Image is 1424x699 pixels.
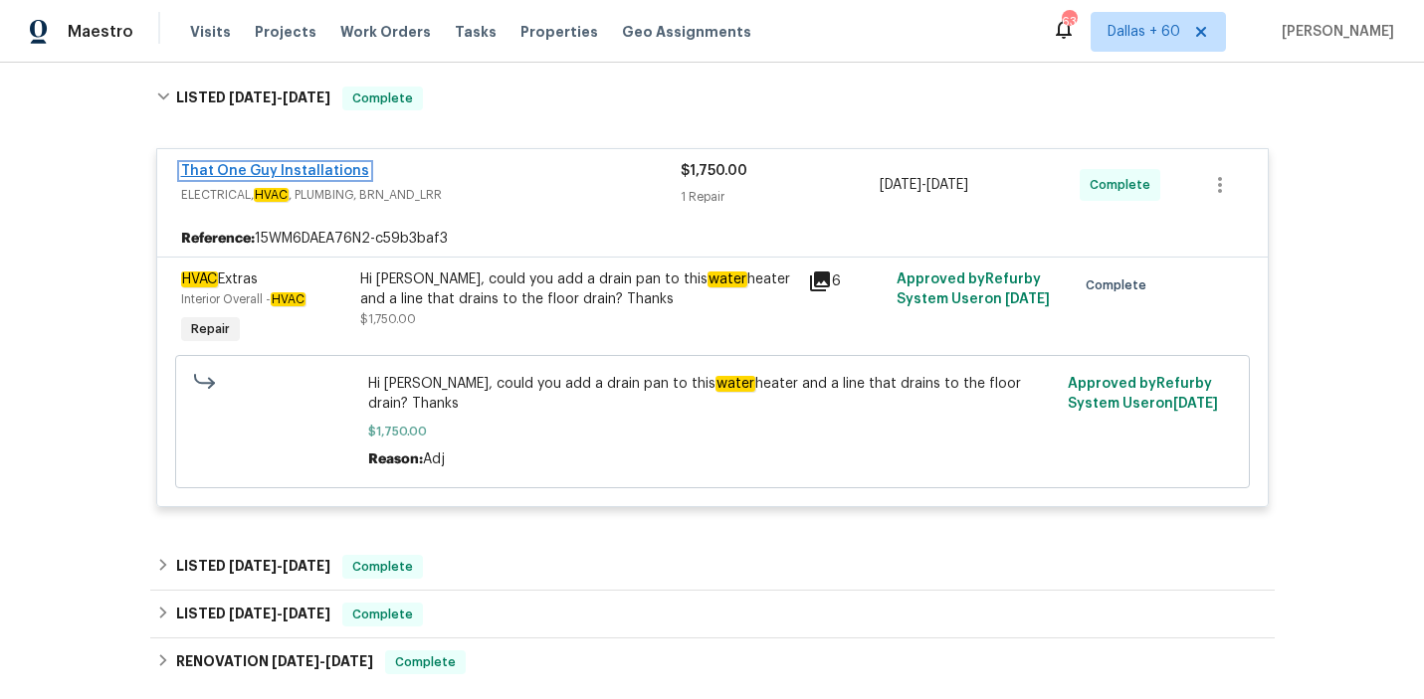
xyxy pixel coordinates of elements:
[150,638,1275,686] div: RENOVATION [DATE]-[DATE]Complete
[272,654,373,668] span: -
[1005,292,1050,306] span: [DATE]
[181,271,218,287] em: HVAC
[1062,12,1076,32] div: 632
[681,187,881,207] div: 1 Repair
[229,90,277,104] span: [DATE]
[1086,275,1154,295] span: Complete
[181,271,258,287] span: Extras
[229,607,330,620] span: -
[229,559,330,573] span: -
[254,188,289,202] em: HVAC
[271,292,305,306] em: HVAC
[150,591,1275,638] div: LISTED [DATE]-[DATE]Complete
[181,164,369,178] a: That One Guy Installations
[708,271,747,287] em: water
[181,185,681,205] span: ELECTRICAL, , PLUMBING, BRN_AND_LRR
[283,607,330,620] span: [DATE]
[176,603,330,626] h6: LISTED
[622,22,751,42] span: Geo Assignments
[340,22,431,42] span: Work Orders
[455,25,497,39] span: Tasks
[325,654,373,668] span: [DATE]
[344,605,421,624] span: Complete
[360,313,416,325] span: $1,750.00
[1108,22,1180,42] span: Dallas + 60
[1090,175,1158,195] span: Complete
[255,22,316,42] span: Projects
[176,555,330,579] h6: LISTED
[520,22,598,42] span: Properties
[176,87,330,110] h6: LISTED
[190,22,231,42] span: Visits
[181,293,305,305] span: Interior Overall -
[387,652,464,672] span: Complete
[283,90,330,104] span: [DATE]
[344,557,421,577] span: Complete
[344,88,421,108] span: Complete
[1068,377,1218,411] span: Approved by Refurby System User on
[880,178,921,192] span: [DATE]
[368,452,423,466] span: Reason:
[229,90,330,104] span: -
[181,229,255,249] b: Reference:
[283,559,330,573] span: [DATE]
[423,452,445,466] span: Adj
[368,374,1056,414] span: Hi [PERSON_NAME], could you add a drain pan to this heater and a line that drains to the floor dr...
[183,319,238,339] span: Repair
[176,650,373,674] h6: RENOVATION
[229,559,277,573] span: [DATE]
[150,543,1275,591] div: LISTED [DATE]-[DATE]Complete
[272,654,319,668] span: [DATE]
[880,175,968,195] span: -
[681,164,747,178] span: $1,750.00
[897,272,1050,306] span: Approved by Refurby System User on
[1274,22,1394,42] span: [PERSON_NAME]
[1173,397,1218,411] span: [DATE]
[808,269,886,293] div: 6
[68,22,133,42] span: Maestro
[368,422,1056,441] span: $1,750.00
[150,67,1275,130] div: LISTED [DATE]-[DATE]Complete
[926,178,968,192] span: [DATE]
[715,376,755,392] em: water
[157,221,1268,257] div: 15WM6DAEA76N2-c59b3baf3
[229,607,277,620] span: [DATE]
[360,269,796,309] div: Hi [PERSON_NAME], could you add a drain pan to this heater and a line that drains to the floor dr...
